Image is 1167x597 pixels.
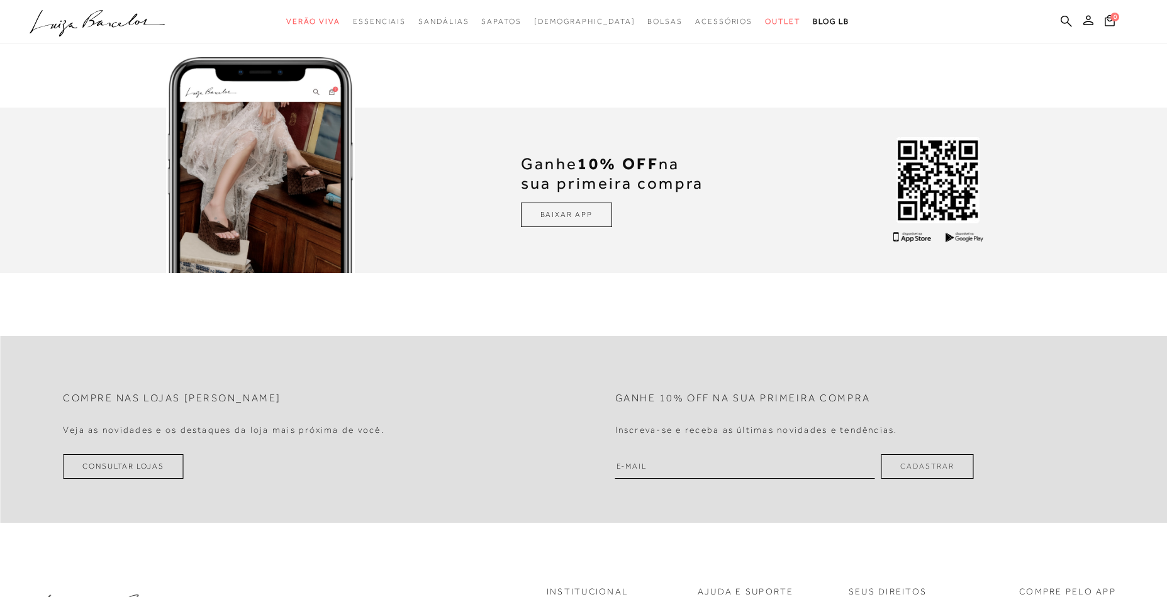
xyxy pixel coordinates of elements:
[521,203,612,227] a: BAIXAR APP
[615,454,875,479] input: E-mail
[481,10,521,33] a: categoryNavScreenReaderText
[946,232,983,242] img: Baixe para Android
[615,393,871,405] h2: Ganhe 10% off na sua primeira compra
[286,17,340,26] span: Verão Viva
[615,425,898,435] h4: Inscreva-se e receba as últimas novidades e tendências.
[1101,14,1119,31] button: 0
[534,10,635,33] a: noSubCategoriesText
[695,10,752,33] a: categoryNavScreenReaderText
[881,454,973,479] button: Cadastrar
[63,393,281,405] h2: Compre nas lojas [PERSON_NAME]
[647,17,683,26] span: Bolsas
[1110,13,1119,21] span: 0
[286,10,340,33] a: categoryNavScreenReaderText
[521,154,704,192] span: Ganhe na sua primeira compra
[893,232,931,242] img: Baixe para IOS
[353,10,406,33] a: categoryNavScreenReaderText
[418,17,469,26] span: Sandálias
[695,17,752,26] span: Acessórios
[166,57,355,273] img: Baixe o App
[63,454,184,479] a: Consultar Lojas
[813,17,849,26] span: BLOG LB
[647,10,683,33] a: categoryNavScreenReaderText
[578,153,659,173] b: 10% OFF
[481,17,521,26] span: Sapatos
[765,17,800,26] span: Outlet
[534,17,635,26] span: [DEMOGRAPHIC_DATA]
[63,425,384,435] h4: Veja as novidades e os destaques da loja mais próxima de você.
[896,137,980,223] img: QR Code Baixe o APP
[418,10,469,33] a: categoryNavScreenReaderText
[353,17,406,26] span: Essenciais
[813,10,849,33] a: BLOG LB
[765,10,800,33] a: categoryNavScreenReaderText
